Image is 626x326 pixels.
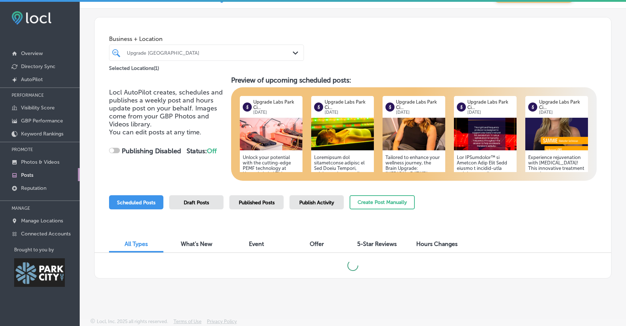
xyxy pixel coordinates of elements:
p: Upgrade Labs Park Ci... [325,99,371,110]
p: [DATE] [325,110,371,115]
button: Create Post Manually [350,195,415,209]
p: Visibility Score [21,105,55,111]
p: Photos & Videos [21,159,59,165]
h5: Experience rejuvenation with [MEDICAL_DATA]! This innovative treatment speeds up recovery, allevi... [528,155,585,236]
p: Selected Locations ( 1 ) [109,62,159,71]
p: Overview [21,50,43,57]
span: Event [249,241,264,247]
span: Published Posts [239,200,275,206]
p: Keyword Rankings [21,131,63,137]
img: fda3e92497d09a02dc62c9cd864e3231.png [12,11,51,25]
span: Business + Location [109,35,304,42]
img: Park City [14,258,65,287]
p: [DATE] [467,110,513,115]
p: [DATE] [539,110,585,115]
p: Upgrade Labs Park Ci... [396,99,442,110]
p: Upgrade Labs Park Ci... [467,99,513,110]
p: Directory Sync [21,63,55,70]
span: Publish Activity [299,200,334,206]
img: logo [385,103,395,112]
h5: Unlock your potential with the cutting-edge PEMF technology at Upgrade Labs! This innovative tool... [243,155,300,236]
img: 3fd446c9-b5ff-4d3b-ae37-26de3d1042511751380672265_186_REDchargerNEWProtocolGraphics-021.png [454,118,517,150]
img: fe7c48c8-5979-4cac-82eb-81f84dfb7742Neurofeedback_Woman_Front1.jpg [383,118,445,150]
img: logo [528,103,537,112]
img: 7911845a-788e-49f4-a883-c96f550da62fREDchargerUpgradeLabsParkCity.jpg [311,118,374,150]
p: Upgrade Labs Park Ci... [253,99,299,110]
strong: Status: [187,147,217,155]
img: logo [243,103,252,112]
p: GBP Performance [21,118,63,124]
span: All Types [125,241,148,247]
p: Manage Locations [21,218,63,224]
span: Off [207,147,217,155]
span: You can edit posts at any time. [109,128,201,136]
h5: Lor IPSumdolor™ si Ametcon Adip Elit Sedd eiusmo t incidid-utla etdolore ma ali enimadmini veniam... [457,155,514,236]
img: logo [314,103,323,112]
h3: Preview of upcoming scheduled posts: [231,76,597,84]
span: Locl AutoPilot creates, schedules and publishes a weekly post and hours update post on your behal... [109,88,223,128]
p: AutoPilot [21,76,43,83]
span: 5-Star Reviews [357,241,397,247]
div: Upgrade [GEOGRAPHIC_DATA] [127,50,293,56]
p: Posts [21,172,33,178]
p: [DATE] [396,110,442,115]
span: Offer [310,241,324,247]
h5: Tailored to enhance your wellness journey, the Brain Upgrade: [MEDICAL_DATA]™ promotes mental cla... [385,155,442,236]
span: Hours Changes [416,241,458,247]
p: Connected Accounts [21,231,71,237]
p: Brought to you by [14,247,80,252]
p: Upgrade Labs Park Ci... [539,99,585,110]
img: 742c4860-a7ee-464d-b441-5389b130340bPEMFOverview.png [240,118,302,150]
h5: Loremipsum dol sitametconse adipisc el Sed Doeiu Tempori, utlabor etd magnaaliq enimadmi veniamq ... [314,155,371,236]
p: Reputation [21,185,46,191]
img: logo [457,103,466,112]
img: 460b9939-5921-4e50-8c11-4ab6fb286541Sammie.png [525,118,588,150]
span: Draft Posts [184,200,209,206]
strong: Publishing Disabled [122,147,181,155]
p: [DATE] [253,110,299,115]
p: Locl, Inc. 2025 all rights reserved. [97,319,168,324]
span: What's New [181,241,212,247]
span: Scheduled Posts [117,200,155,206]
